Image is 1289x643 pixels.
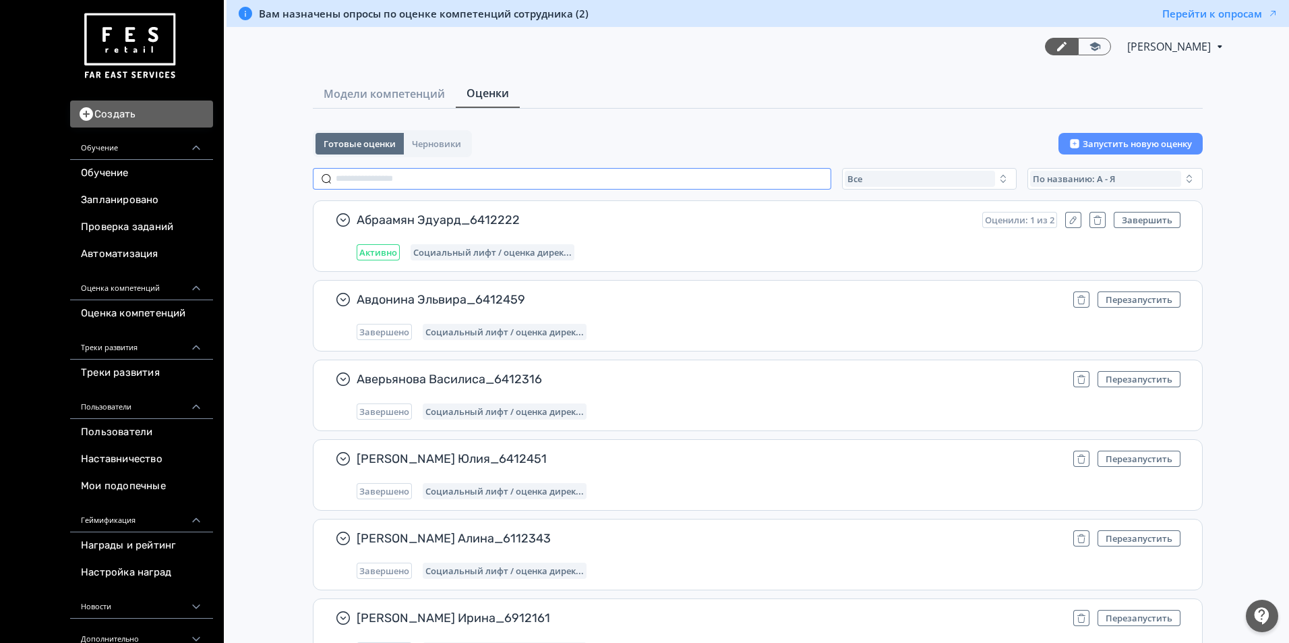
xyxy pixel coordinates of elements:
span: Социальный лифт / оценка директора магазина [425,406,584,417]
span: Все [847,173,862,184]
button: Черновики [404,133,469,155]
span: [PERSON_NAME] Юлия_6412451 [357,451,1062,467]
span: Активно [359,247,397,258]
a: Настройка наград [70,559,213,586]
span: Социальный лифт / оценка директора магазина [425,486,584,497]
div: Обучение [70,128,213,160]
span: Социальный лифт / оценка директора магазина [425,327,584,337]
a: Оценка компетенций [70,300,213,327]
div: Оценка компетенций [70,268,213,300]
a: Автоматизация [70,241,213,268]
button: Перейти к опросам [1162,7,1278,20]
div: Пользователи [70,387,213,419]
a: Запланировано [70,187,213,214]
span: [PERSON_NAME] Алина_6112343 [357,530,1062,547]
span: Завершено [359,486,409,497]
span: Оценки [467,85,509,101]
span: Абраамян Эдуард_6412222 [357,212,971,228]
a: Обучение [70,160,213,187]
button: Перезапустить [1098,371,1180,387]
button: Запустить новую оценку [1058,133,1203,155]
span: По названию: А - Я [1033,173,1115,184]
button: Перезапустить [1098,451,1180,467]
span: Завершено [359,406,409,417]
a: Треки развития [70,360,213,387]
a: Наставничество [70,446,213,473]
a: Мои подопечные [70,473,213,500]
button: Завершить [1114,212,1180,228]
span: Черновики [412,138,461,149]
a: Пользователи [70,419,213,446]
span: Социальный лифт / оценка директора магазина [413,247,572,258]
span: Оценили: 1 из 2 [985,215,1054,225]
span: Модели компетенций [324,86,445,102]
span: Готовые оценки [324,138,396,149]
button: Перезапустить [1098,610,1180,626]
button: Все [842,168,1017,190]
div: Треки развития [70,327,213,360]
img: https://files.teachbase.ru/system/account/57463/logo/medium-936fc5084dd2c598f50a98b9cbe0469a.png [81,8,178,84]
button: По названию: А - Я [1027,168,1203,190]
span: Вам назначены опросы по оценке компетенций сотрудника (2) [259,7,589,20]
span: [PERSON_NAME] Ирина_6912161 [357,610,1062,626]
button: Перезапустить [1098,291,1180,308]
a: Проверка заданий [70,214,213,241]
span: Социальный лифт / оценка директора магазина [425,565,584,576]
span: Аверьянова Василиса_6412316 [357,371,1062,387]
span: Светлана Илюхина [1127,38,1213,55]
a: Награды и рейтинг [70,532,213,559]
div: Новости [70,586,213,619]
button: Создать [70,101,213,128]
button: Готовые оценки [316,133,404,155]
button: Перезапустить [1098,530,1180,547]
a: Переключиться в режим ученика [1078,38,1111,55]
span: Завершено [359,565,409,576]
span: Авдонина Эльвира_6412459 [357,291,1062,308]
div: Геймификация [70,500,213,532]
span: Завершено [359,327,409,337]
